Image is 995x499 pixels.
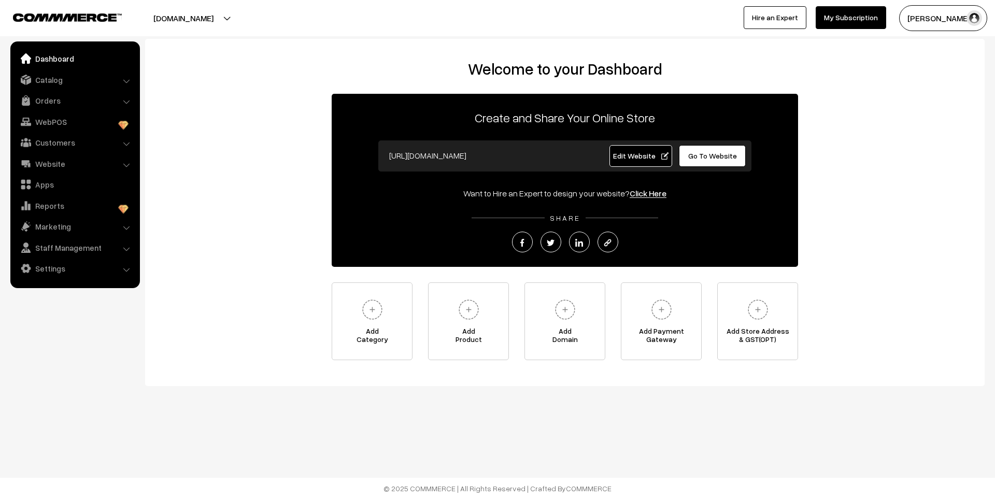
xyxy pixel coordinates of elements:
a: Orders [13,91,136,110]
img: plus.svg [744,295,772,324]
a: Website [13,154,136,173]
img: plus.svg [551,295,579,324]
a: Customers [13,133,136,152]
a: Add Store Address& GST(OPT) [717,282,798,360]
span: Go To Website [688,151,737,160]
a: AddProduct [428,282,509,360]
h2: Welcome to your Dashboard [155,60,974,78]
div: Want to Hire an Expert to design your website? [332,187,798,199]
a: My Subscription [816,6,886,29]
a: Staff Management [13,238,136,257]
a: Dashboard [13,49,136,68]
a: WebPOS [13,112,136,131]
a: Edit Website [609,145,673,167]
button: [DOMAIN_NAME] [117,5,250,31]
a: AddCategory [332,282,413,360]
span: Add Product [429,327,508,348]
a: Catalog [13,70,136,89]
p: Create and Share Your Online Store [332,108,798,127]
img: plus.svg [647,295,676,324]
a: COMMMERCE [566,484,612,493]
a: Go To Website [679,145,746,167]
a: Hire an Expert [744,6,806,29]
img: COMMMERCE [13,13,122,21]
span: Add Payment Gateway [621,327,701,348]
span: Add Store Address & GST(OPT) [718,327,798,348]
button: [PERSON_NAME] [899,5,987,31]
a: COMMMERCE [13,10,104,23]
a: Apps [13,175,136,194]
img: user [966,10,982,26]
a: Reports [13,196,136,215]
a: AddDomain [524,282,605,360]
span: Add Domain [525,327,605,348]
a: Settings [13,259,136,278]
a: Marketing [13,217,136,236]
img: plus.svg [454,295,483,324]
span: SHARE [545,213,586,222]
span: Add Category [332,327,412,348]
span: Edit Website [613,151,669,160]
a: Add PaymentGateway [621,282,702,360]
a: Click Here [630,188,666,198]
img: plus.svg [358,295,387,324]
